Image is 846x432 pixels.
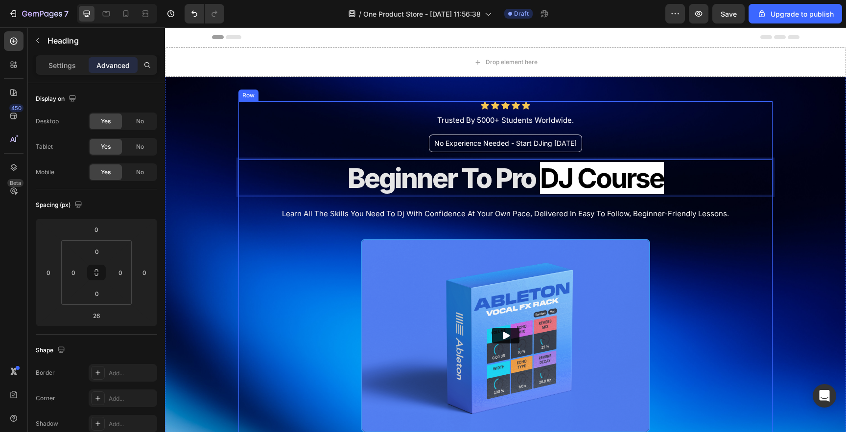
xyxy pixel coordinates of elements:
[375,135,499,167] strong: DJ Course
[87,308,106,323] input: 26
[109,420,155,429] div: Add...
[36,142,53,151] div: Tablet
[87,286,107,301] input: 0px
[36,92,78,106] div: Display on
[36,117,59,126] div: Desktop
[41,265,56,280] input: 0
[4,4,73,23] button: 7
[197,212,484,404] img: Alt image
[109,369,155,378] div: Add...
[514,9,529,18] span: Draft
[721,10,737,18] span: Save
[359,9,361,19] span: /
[749,4,842,23] button: Upgrade to publish
[272,88,409,97] span: Trusted By 5000+ Students Worldwide.
[321,31,373,39] div: Drop element here
[101,168,111,177] span: Yes
[36,419,58,428] div: Shadow
[9,104,23,112] div: 450
[327,300,354,316] button: Play
[87,222,106,237] input: 0
[363,9,481,19] span: One Product Store - [DATE] 11:56:38
[36,394,55,403] div: Corner
[7,179,23,187] div: Beta
[101,142,111,151] span: Yes
[113,265,128,280] input: 0px
[73,132,608,168] h2: Rich Text Editor. Editing area: main
[185,4,224,23] div: Undo/Redo
[165,27,846,432] iframe: Design area
[101,117,111,126] span: Yes
[36,368,55,377] div: Border
[712,4,745,23] button: Save
[75,64,92,72] div: Row
[87,244,107,259] input: 0px
[136,117,144,126] span: No
[36,344,67,357] div: Shape
[96,60,130,70] p: Advanced
[264,107,417,125] h2: No Experience Needed - Start DJing [DATE]
[183,135,371,167] span: Beginner To Pro
[66,265,81,280] input: 0px
[64,8,69,20] p: 7
[109,394,155,403] div: Add...
[36,168,54,177] div: Mobile
[117,182,564,191] p: learn all the skills you need to dj with confidence at your own pace, delivered in easy to follow...
[757,9,834,19] div: Upgrade to publish
[137,265,152,280] input: 0
[813,384,836,408] div: Open Intercom Messenger
[136,168,144,177] span: No
[36,199,84,212] div: Spacing (px)
[47,35,153,46] p: Heading
[136,142,144,151] span: No
[48,60,76,70] p: Settings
